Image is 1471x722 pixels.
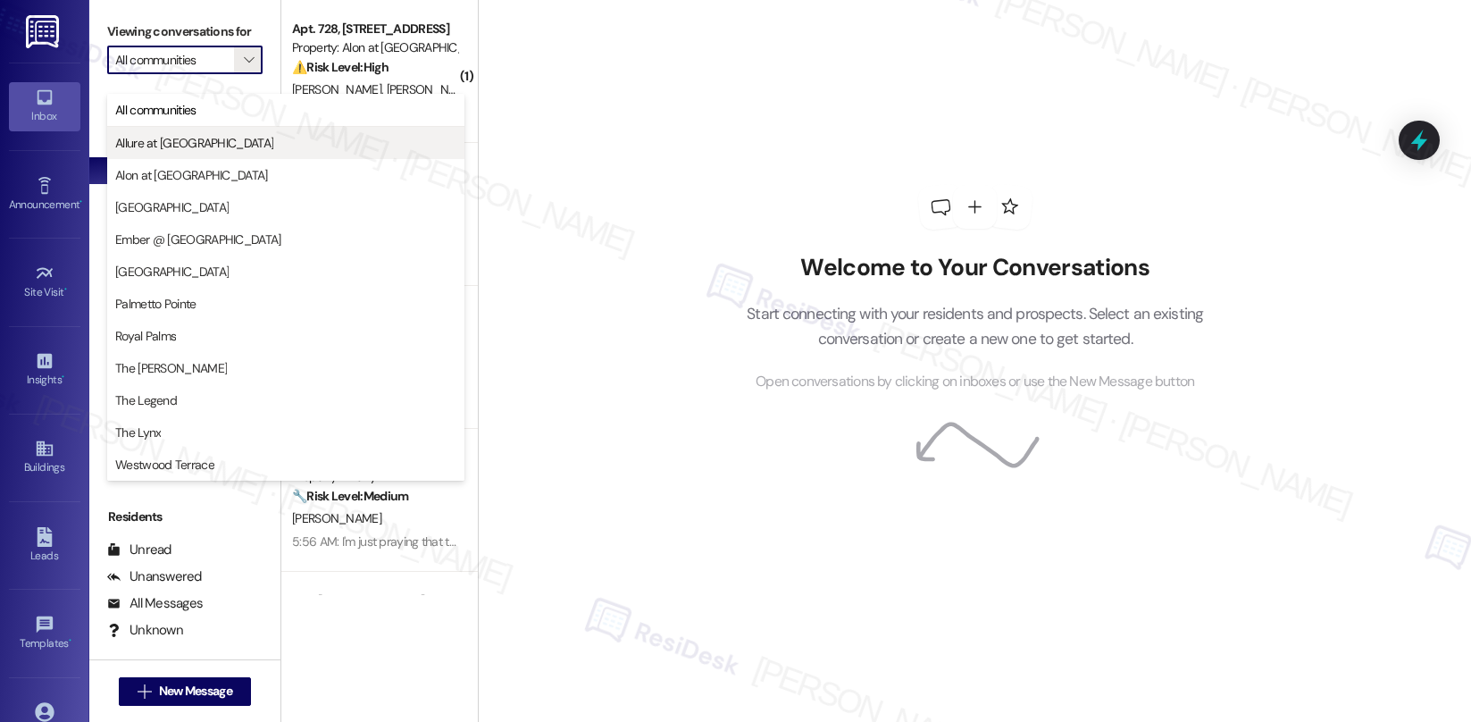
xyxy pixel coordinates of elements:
div: 5:56 AM: I'm just praying that the new apartment is clean and I'm hoping they put a new carpet [292,533,784,550]
strong: 🔧 Risk Level: Medium [292,488,408,504]
i:  [138,684,151,699]
span: The Lynx [115,424,161,441]
span: [PERSON_NAME] [292,510,381,526]
span: New Message [159,682,232,701]
div: Apt. [STREET_ADDRESS] [292,592,457,610]
span: All communities [115,101,196,119]
div: Prospects [89,345,280,364]
span: • [64,283,67,296]
span: The Legend [115,391,177,409]
span: Westwood Terrace [115,456,214,474]
a: Buildings [9,433,80,482]
span: Open conversations by clicking on inboxes or use the New Message button [756,371,1194,393]
span: Palmetto Pointe [115,295,196,313]
span: [GEOGRAPHIC_DATA] [115,263,229,281]
a: Site Visit • [9,258,80,306]
button: New Message [119,677,251,706]
div: Property: Alon at [GEOGRAPHIC_DATA] [292,38,457,57]
div: All Messages [107,594,203,613]
p: Start connecting with your residents and prospects. Select an existing conversation or create a n... [720,301,1231,352]
a: Inbox [9,82,80,130]
span: • [62,371,64,383]
a: Insights • [9,346,80,394]
span: Royal Palms [115,327,176,345]
div: Residents [89,508,280,526]
img: ResiDesk Logo [26,15,63,48]
span: Allure at [GEOGRAPHIC_DATA] [115,134,273,152]
i:  [244,53,254,67]
span: • [79,196,82,208]
input: All communities [115,46,234,74]
span: [PERSON_NAME] [387,81,476,97]
span: [GEOGRAPHIC_DATA] [115,198,229,216]
a: Templates • [9,609,80,658]
span: The [PERSON_NAME] [115,359,227,377]
div: Unknown [107,621,183,640]
div: Unanswered [107,567,202,586]
h2: Welcome to Your Conversations [720,254,1231,282]
span: Alon at [GEOGRAPHIC_DATA] [115,166,268,184]
span: • [69,634,71,647]
span: [PERSON_NAME] [292,81,387,97]
label: Viewing conversations for [107,18,263,46]
div: Apt. 728, [STREET_ADDRESS] [292,20,457,38]
div: Prospects + Residents [89,101,280,120]
strong: ⚠️ Risk Level: High [292,59,389,75]
a: Leads [9,522,80,570]
div: Unread [107,541,171,559]
span: Ember @ [GEOGRAPHIC_DATA] [115,231,281,248]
